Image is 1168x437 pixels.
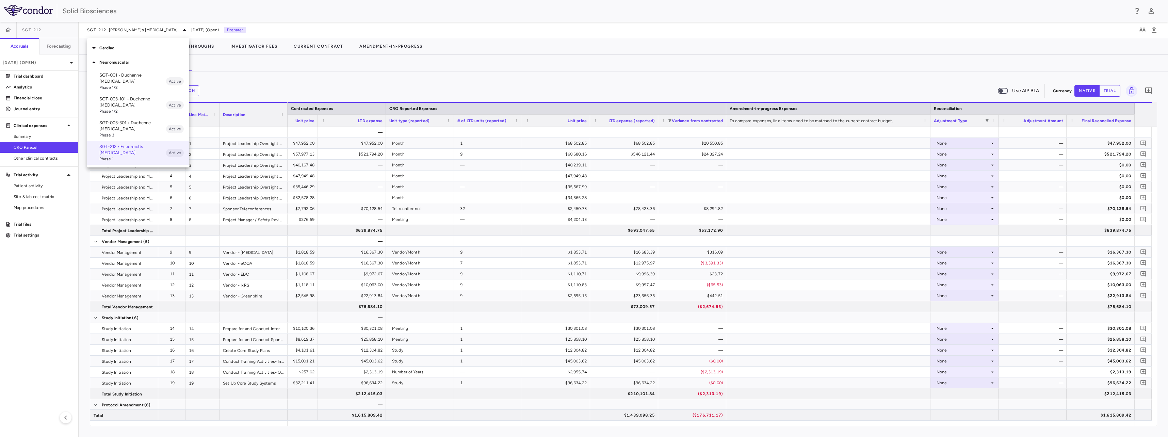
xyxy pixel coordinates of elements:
div: Neuromuscular [87,55,189,69]
span: Phase 1/2 [99,84,166,91]
div: SGT-212 • Friedreich’s [MEDICAL_DATA]Phase 1Active [87,141,189,165]
p: SGT-003-101 • Duchenne [MEDICAL_DATA] [99,96,166,108]
p: Cardiac [99,45,189,51]
span: Phase 3 [99,132,166,138]
span: Active [166,102,184,108]
div: Cardiac [87,41,189,55]
span: Phase 1 [99,156,166,162]
span: Active [166,126,184,132]
span: Active [166,150,184,156]
span: Phase 1/2 [99,108,166,114]
span: Active [166,78,184,84]
div: SGT-003-101 • Duchenne [MEDICAL_DATA]Phase 1/2Active [87,93,189,117]
div: SGT-003-301 • Duchenne [MEDICAL_DATA]Phase 3Active [87,117,189,141]
p: SGT-003-301 • Duchenne [MEDICAL_DATA] [99,120,166,132]
p: Neuromuscular [99,59,189,65]
p: SGT-212 • Friedreich’s [MEDICAL_DATA] [99,144,166,156]
p: SGT-001 • Duchenne [MEDICAL_DATA] [99,72,166,84]
div: SGT-001 • Duchenne [MEDICAL_DATA]Phase 1/2Active [87,69,189,93]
